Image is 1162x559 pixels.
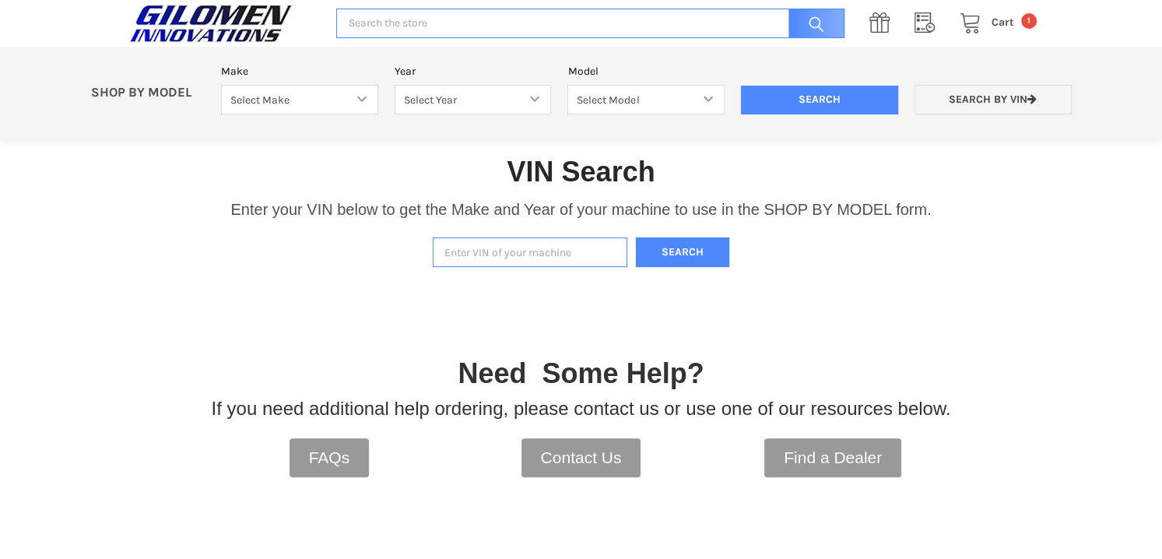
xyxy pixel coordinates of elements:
[764,438,901,477] a: Find a Dealer
[1021,13,1037,29] span: 1
[521,438,641,477] a: Contact Us
[230,198,931,221] p: Enter your VIN below to get the Make and Year of your machine to use in the SHOP BY MODEL form.
[82,85,213,101] p: SHOP BY MODEL
[915,85,1072,115] a: Search by VIN
[781,9,844,39] input: Search
[507,154,655,189] h1: VIN Search
[992,16,1014,29] span: Cart
[125,4,320,43] a: GILOMEN INNOVATIONS
[636,237,729,268] button: Search
[212,395,951,423] p: If you need additional help ordering, please contact us or use one of our resources below.
[336,9,844,39] input: Search the store
[395,63,552,79] label: Year
[221,63,378,79] label: Make
[433,237,627,268] input: Enter VIN of your machine
[290,438,370,477] a: FAQs
[567,63,725,79] label: Model
[951,13,1037,33] a: Cart 1
[458,353,704,395] p: Need Some Help?
[125,4,297,43] img: GILOMEN INNOVATIONS
[741,86,898,115] input: Search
